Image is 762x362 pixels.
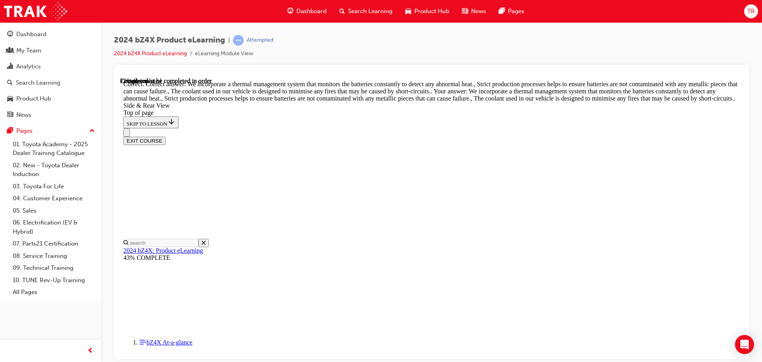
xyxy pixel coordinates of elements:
[89,126,95,136] span: up-icon
[10,192,98,205] a: 04. Customer Experience
[508,7,524,16] span: Pages
[3,59,98,74] a: Analytics
[10,274,98,287] a: 10. TUNE Rev-Up Training
[3,3,620,25] div: Correct. Correct answer: We incorporate a thermal management system that monitors the batteries c...
[16,78,60,87] div: Search Learning
[462,6,468,16] span: news-icon
[339,6,345,16] span: search-icon
[744,4,758,18] button: TR
[8,161,78,170] input: Search
[348,7,393,16] span: Search Learning
[287,6,293,16] span: guage-icon
[16,126,33,136] div: Pages
[6,43,55,49] span: SKIP TO LESSON
[3,51,10,59] button: Close navigation menu
[228,36,230,45] span: |
[233,35,244,46] span: learningRecordVerb_ATTEMPT-icon
[499,6,505,16] span: pages-icon
[7,95,13,103] span: car-icon
[456,3,493,19] a: news-iconNews
[16,30,46,39] div: Dashboard
[4,2,67,20] img: Trak
[405,6,411,16] span: car-icon
[3,25,98,124] button: DashboardMy TeamAnalyticsSearch LearningProduct HubNews
[7,47,13,54] span: people-icon
[10,262,98,274] a: 09. Technical Training
[414,7,449,16] span: Product Hub
[281,3,333,19] a: guage-iconDashboard
[3,25,620,32] div: Side & Rear View
[16,94,51,103] div: Product Hub
[735,335,754,354] div: Open Intercom Messenger
[16,110,31,120] div: News
[3,39,58,51] button: SKIP TO LESSON
[10,286,98,298] a: All Pages
[471,7,486,16] span: News
[747,7,755,16] span: TR
[87,346,93,356] span: prev-icon
[10,138,98,159] a: 01. Toyota Academy - 2025 Dealer Training Catalogue
[493,3,531,19] a: pages-iconPages
[10,238,98,250] a: 07. Parts21 Certification
[3,43,98,58] a: My Team
[7,112,13,119] span: news-icon
[3,32,620,39] div: Top of page
[3,108,98,122] a: News
[10,180,98,193] a: 03. Toyota For Life
[3,91,98,106] a: Product Hub
[3,75,98,90] a: Search Learning
[3,124,98,138] button: Pages
[3,170,83,176] a: 2024 bZ4X: Product eLearning
[3,59,45,68] button: EXIT COURSE
[399,3,456,19] a: car-iconProduct Hub
[333,3,399,19] a: search-iconSearch Learning
[247,37,273,44] div: Attempted
[296,7,327,16] span: Dashboard
[10,159,98,180] a: 02. New - Toyota Dealer Induction
[3,27,98,42] a: Dashboard
[7,79,13,87] span: search-icon
[195,49,253,58] li: eLearning Module View
[10,205,98,217] a: 05. Sales
[7,63,13,70] span: chart-icon
[7,128,13,135] span: pages-icon
[16,62,41,71] div: Analytics
[10,217,98,238] a: 06. Electrification (EV & Hybrid)
[114,36,225,45] span: 2024 bZ4X Product eLearning
[10,250,98,262] a: 08. Service Training
[16,46,41,55] div: My Team
[114,50,187,57] a: 2024 bZ4X Product eLearning
[7,31,13,38] span: guage-icon
[3,177,620,184] div: 43% COMPLETE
